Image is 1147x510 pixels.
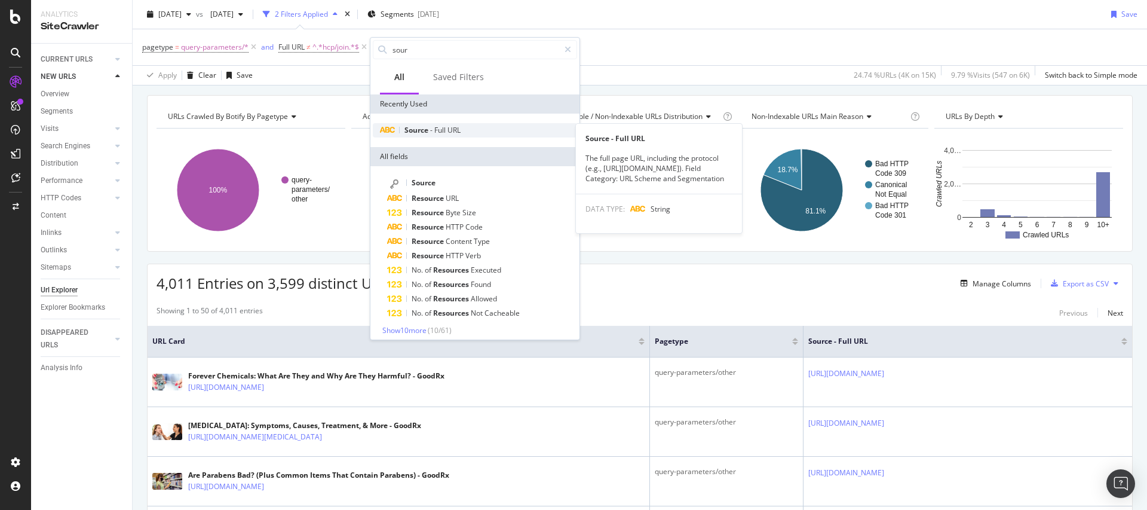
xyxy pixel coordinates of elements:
div: Previous [1059,308,1088,318]
div: [MEDICAL_DATA]: Symptoms, Causes, Treatment, & More - GoodRx [188,420,421,431]
span: No. [412,279,425,289]
button: Previous [1059,306,1088,320]
a: Segments [41,105,124,118]
span: URL [446,193,459,203]
span: - [430,125,434,135]
div: NEW URLS [41,71,76,83]
span: Indexable / Non-Indexable URLs distribution [557,111,703,121]
text: 81.1% [805,207,826,215]
div: Open Intercom Messenger [1106,469,1135,498]
div: and [261,42,274,52]
a: [URL][DOMAIN_NAME] [808,417,884,429]
button: Clear [182,66,216,85]
button: Save [1106,5,1137,24]
div: Save [237,70,253,80]
a: Analysis Info [41,362,124,374]
span: Allowed [471,294,497,304]
a: HTTP Codes [41,192,112,204]
a: DISAPPEARED URLS [41,326,112,352]
div: query-parameters/other [655,417,798,427]
div: Content [41,209,66,222]
div: Distribution [41,157,78,170]
span: Executed [471,265,501,275]
span: Resources [433,294,471,304]
div: All fields [370,147,579,166]
a: Inlinks [41,227,112,239]
text: 4,0… [944,146,962,155]
span: of [425,265,433,275]
a: [URL][DOMAIN_NAME][MEDICAL_DATA] [188,431,322,443]
div: 9.79 % Visits ( 547 on 6K ) [951,70,1030,80]
div: HTTP Codes [41,192,81,204]
span: of [425,294,433,304]
text: Crawled URLs [936,161,944,207]
img: main image [152,423,182,440]
div: times [342,8,352,20]
div: Explorer Bookmarks [41,301,105,314]
button: Save [222,66,253,85]
span: Resources [433,265,471,275]
text: Crawled URLs [1023,231,1069,239]
div: A chart. [545,138,732,242]
input: Search by field name [391,41,559,59]
span: Full [434,125,447,135]
text: 2,0… [944,180,962,188]
text: 3 [986,221,990,229]
div: Apply [158,70,177,80]
span: Code [465,222,483,232]
div: 24.74 % URLs ( 4K on 15K ) [854,70,936,80]
div: CURRENT URLS [41,53,93,66]
button: and [261,41,274,53]
h4: Non-Indexable URLs Main Reason [749,107,909,126]
span: URL [447,125,461,135]
span: DATA TYPE: [585,204,625,214]
svg: A chart. [351,138,538,242]
div: Inlinks [41,227,62,239]
text: 10+ [1097,221,1109,229]
span: query-parameters/* [181,39,249,56]
a: Sitemaps [41,261,112,274]
button: Add Filter [369,40,417,54]
div: Saved Filters [433,71,484,83]
div: Forever Chemicals: What Are They and Why Are They Harmful? - GoodRx [188,371,444,381]
a: [URL][DOMAIN_NAME] [188,381,264,393]
div: Recently Used [370,94,579,114]
div: query-parameters/other [655,367,798,378]
span: Not [471,308,484,318]
div: Next [1108,308,1123,318]
span: Source [404,125,430,135]
img: main image [152,374,182,390]
div: Segments [41,105,73,118]
a: Url Explorer [41,284,124,297]
button: Next [1108,306,1123,320]
span: No. [412,294,425,304]
text: parameters/ [292,185,330,194]
div: [DATE] [418,9,439,19]
span: Size [462,207,476,218]
span: No. [412,265,425,275]
a: Explorer Bookmarks [41,301,124,314]
span: 4,011 Entries on 3,599 distinct URLs [157,273,395,293]
div: Switch back to Simple mode [1045,70,1137,80]
span: ( 10 / 61 ) [428,325,452,335]
div: Save [1121,9,1137,19]
a: CURRENT URLS [41,53,112,66]
button: Manage Columns [956,276,1031,291]
div: Overview [41,88,69,100]
text: 9 [1085,221,1089,229]
text: 5 [1019,221,1023,229]
h4: Indexable / Non-Indexable URLs Distribution [554,107,720,126]
text: Code 309 [875,169,906,178]
div: The full page URL, including the protocol (e.g., [URL][DOMAIN_NAME]). Field Category: URL Scheme ... [576,153,742,184]
span: Byte [446,207,462,218]
div: Visits [41,123,59,135]
text: 8 [1068,221,1072,229]
button: 2 Filters Applied [258,5,342,24]
button: [DATE] [206,5,248,24]
text: Bad HTTP [875,160,909,168]
svg: A chart. [157,138,344,242]
div: 2 Filters Applied [275,9,328,19]
span: Full URL [278,42,305,52]
span: Resource [412,193,446,203]
div: DISAPPEARED URLS [41,326,101,352]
